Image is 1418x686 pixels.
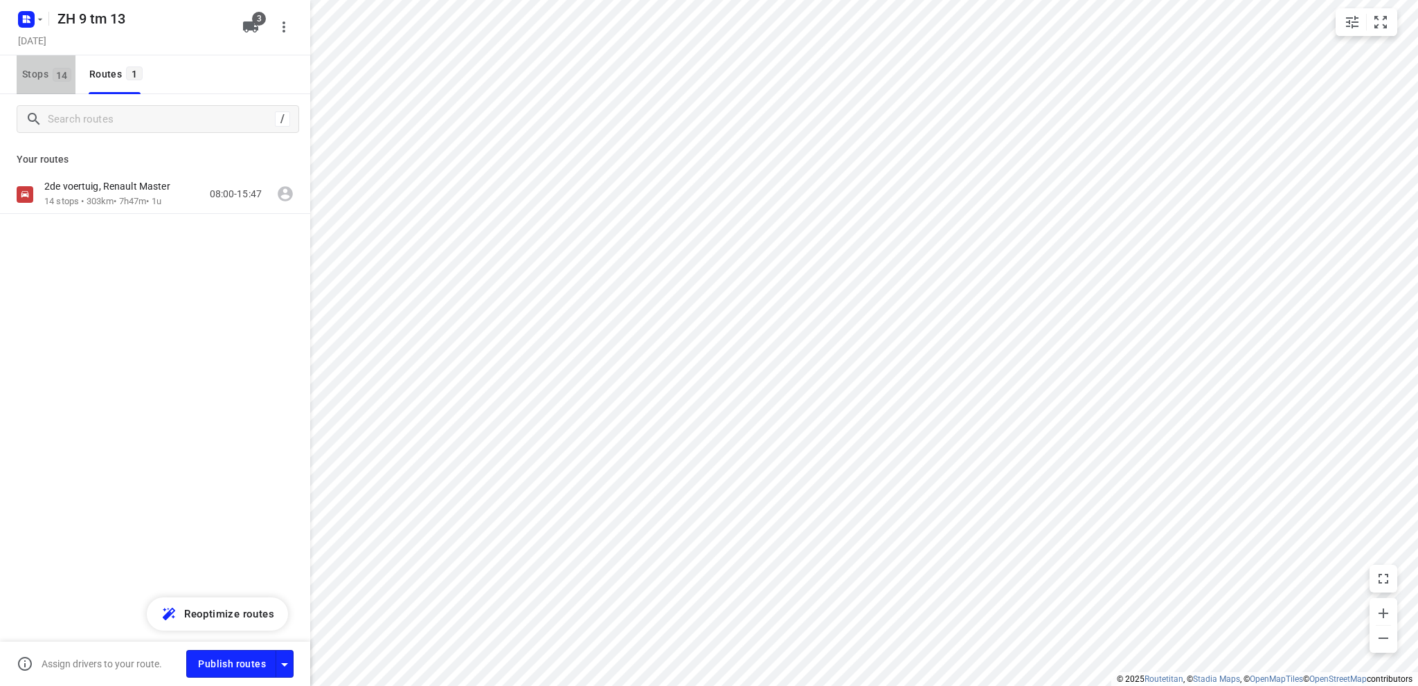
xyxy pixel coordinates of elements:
[44,180,179,192] p: 2de voertuig, Renault Master
[237,13,264,41] button: 3
[275,111,290,127] div: /
[22,66,75,83] span: Stops
[48,109,275,130] input: Search routes
[184,605,274,623] span: Reoptimize routes
[52,8,231,30] h5: Rename
[270,13,298,41] button: More
[252,12,266,26] span: 3
[1336,8,1397,36] div: small contained button group
[1193,674,1240,684] a: Stadia Maps
[1309,674,1367,684] a: OpenStreetMap
[210,187,262,201] p: 08:00-15:47
[186,650,276,677] button: Publish routes
[147,597,288,631] button: Reoptimize routes
[53,68,71,82] span: 14
[42,658,162,669] p: Assign drivers to your route.
[271,180,299,208] span: Assign driver
[1250,674,1303,684] a: OpenMapTiles
[44,195,184,208] p: 14 stops • 303km • 7h47m • 1u
[276,655,293,672] div: Driver app settings
[17,152,294,167] p: Your routes
[1145,674,1183,684] a: Routetitan
[1338,8,1366,36] button: Map settings
[1367,8,1394,36] button: Fit zoom
[12,33,52,48] h5: Project date
[126,66,143,80] span: 1
[89,66,147,83] div: Routes
[1117,674,1412,684] li: © 2025 , © , © © contributors
[198,656,266,673] span: Publish routes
